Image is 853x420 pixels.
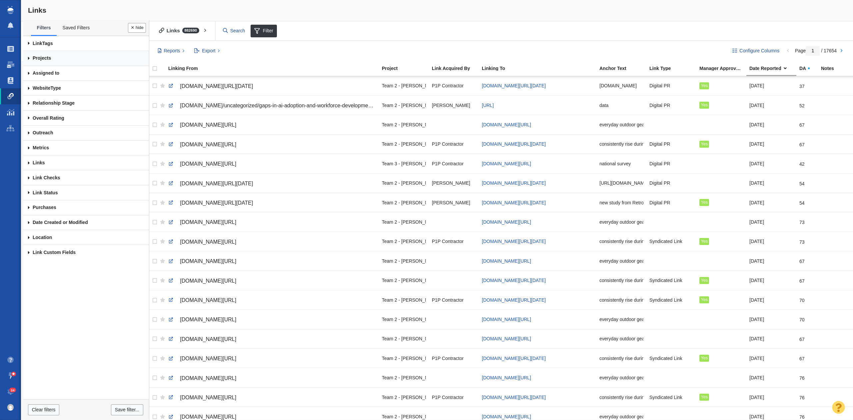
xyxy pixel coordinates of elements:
div: [DATE] [749,312,793,326]
div: 76 [799,390,805,401]
span: Filter [251,25,277,37]
a: [DOMAIN_NAME][URL] [168,119,376,131]
div: Team 2 - [PERSON_NAME] | [PERSON_NAME] | [PERSON_NAME]\Retrospec\Retrospec - Digital PR - [DATE] ... [382,370,426,385]
td: Digital PR [646,154,696,173]
a: Link Custom Fields [23,245,149,260]
a: [DOMAIN_NAME][URL] [168,139,376,150]
a: [DOMAIN_NAME][URL][DATE] [482,239,546,244]
div: [DATE] [749,79,793,93]
button: Done [128,23,146,33]
div: Team 2 - [PERSON_NAME] | [PERSON_NAME] | [PERSON_NAME]\Retrospec\Retrospec - Digital PR - [DATE] ... [382,176,426,190]
span: Configure Columns [739,47,779,54]
a: Clear filters [28,404,59,416]
a: Link Type [649,66,699,72]
a: Saved Filters [57,21,96,35]
a: [DOMAIN_NAME][URL] [482,219,531,225]
a: Location [23,230,149,245]
a: [DOMAIN_NAME][URL] [482,161,531,166]
span: Syndicated Link [649,297,682,303]
a: [DOMAIN_NAME][URL][DATE] [482,141,546,147]
a: Type [23,81,149,96]
span: Reports [164,47,180,54]
td: P1P Contractor [429,349,479,368]
span: [DOMAIN_NAME][URL][DATE] [482,278,546,283]
div: [DATE] [749,195,793,210]
span: Digital PR [649,102,670,108]
a: Date Created or Modified [23,215,149,230]
td: Digital PR [646,96,696,115]
a: [DOMAIN_NAME]/uncategorized/gaps-in-ai-adoption-and-workforce-development-has-half-the-workforce-... [168,100,376,111]
span: [DOMAIN_NAME][URL] [180,414,236,420]
div: Manager Approved Link? [699,66,749,71]
a: [DOMAIN_NAME][URL][DATE] [482,356,546,361]
div: Team 2 - [PERSON_NAME] | [PERSON_NAME] | [PERSON_NAME]\Retrospec\Retrospec - Digital PR - [DATE] ... [382,215,426,229]
span: Digital PR [649,200,670,206]
div: Team 2 - [PERSON_NAME] | [PERSON_NAME] | [PERSON_NAME]\Retrospec\Retrospec - Digital PR - [DATE] ... [382,79,426,93]
span: Page / 17654 [795,48,837,53]
span: Link [33,41,42,46]
a: DA [799,66,820,72]
td: Yes [696,271,746,290]
td: Syndicated Link [646,387,696,407]
div: everyday outdoor gear [599,370,643,385]
td: Yes [696,290,746,309]
span: [DOMAIN_NAME][URL] [180,258,236,264]
span: [DOMAIN_NAME][URL][DATE] [180,181,253,186]
a: [URL] [482,103,494,108]
span: [DOMAIN_NAME][URL] [180,336,236,342]
a: [DOMAIN_NAME][URL][DATE] [482,297,546,303]
td: Taylor Tomita [429,173,479,193]
td: Taylor Tomita [429,96,479,115]
div: 67 [799,273,805,284]
div: [DATE] [749,332,793,346]
span: DA [799,66,806,71]
span: [DOMAIN_NAME][URL] [180,375,236,381]
div: Linking From [168,66,381,71]
span: Syndicated Link [649,394,682,400]
span: [DOMAIN_NAME][URL] [482,375,531,380]
div: 67 [799,332,805,342]
span: P1P Contractor [432,83,463,89]
a: [DOMAIN_NAME][URL][DATE] [482,83,546,88]
div: 76 [799,409,805,420]
span: Yes [701,356,708,360]
td: P1P Contractor [429,290,479,309]
span: [DOMAIN_NAME][URL] [180,161,236,167]
div: [DATE] [749,234,793,249]
td: Syndicated Link [646,290,696,309]
div: Team 2 - [PERSON_NAME] | [PERSON_NAME] | [PERSON_NAME]\Lightyear AI\Lightyear AI - Digital PR - C... [382,98,426,112]
span: [DOMAIN_NAME][URL] [180,356,236,361]
a: [DOMAIN_NAME][URL] [168,217,376,228]
span: [DOMAIN_NAME][URL] [180,239,236,245]
span: Syndicated Link [649,277,682,283]
span: Yes [701,297,708,302]
a: [DOMAIN_NAME][URL] [482,258,531,264]
a: Links [23,155,149,170]
a: [DOMAIN_NAME][URL] [482,336,531,341]
td: Yes [696,232,746,251]
td: Digital PR [646,134,696,154]
div: [DATE] [749,215,793,229]
td: Yes [696,387,746,407]
div: consistently rise during holiday weekends [599,351,643,365]
div: 70 [799,293,805,303]
a: Assigned to [23,66,149,81]
td: Syndicated Link [646,232,696,251]
span: Syndicated Link [649,355,682,361]
div: data [599,98,643,112]
div: 67 [799,254,805,264]
a: [DOMAIN_NAME][URL] [482,122,531,127]
div: [DATE] [749,370,793,385]
a: [DOMAIN_NAME][URL] [168,158,376,170]
span: [DOMAIN_NAME][URL] [180,297,236,303]
a: Overall Rating [23,111,149,126]
span: P1P Contractor [432,141,463,147]
span: Yes [701,83,708,88]
a: Link Acquired By [432,66,481,72]
a: Outreach [23,126,149,141]
span: [DOMAIN_NAME][URL] [482,414,531,419]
